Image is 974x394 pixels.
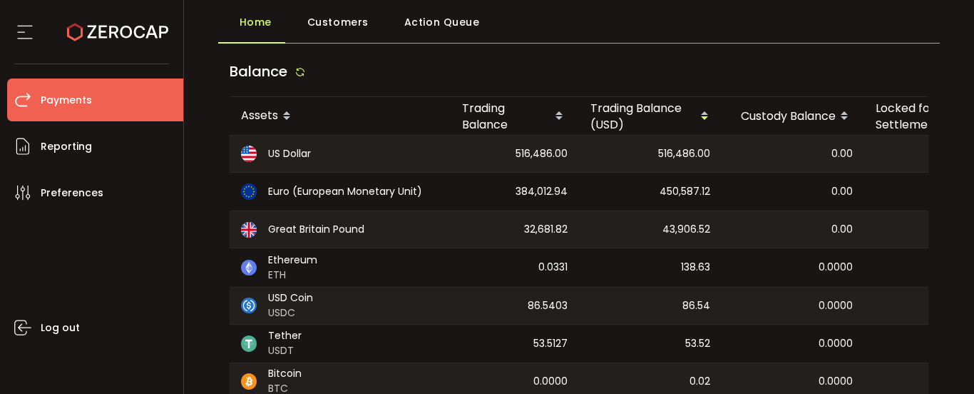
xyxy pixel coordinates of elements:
img: gbp_portfolio.svg [241,222,257,238]
span: 53.5127 [533,335,568,352]
span: 0.0331 [538,259,568,276]
img: usdt_portfolio.svg [241,335,257,352]
span: Great Britain Pound [268,222,364,237]
iframe: Chat Widget [808,240,974,394]
span: US Dollar [268,146,311,161]
img: eur_portfolio.svg [241,183,257,200]
span: 0.00 [831,146,853,162]
span: Action Queue [404,8,480,36]
span: Customers [307,8,369,36]
span: Euro (European Monetary Unit) [268,184,422,199]
div: Trading Balance [451,100,579,133]
span: Balance [230,61,287,81]
img: usdc_portfolio.svg [241,298,257,314]
span: Log out [41,318,80,338]
span: Tether [268,328,302,343]
span: 516,486.00 [516,146,568,162]
span: 450,587.12 [660,183,710,200]
span: Home [240,8,272,36]
span: 0.00 [831,183,853,200]
span: 138.63 [681,259,710,276]
span: Preferences [41,183,103,203]
span: 86.5403 [528,298,568,314]
span: USDC [268,305,313,320]
span: 86.54 [682,298,710,314]
span: 43,906.52 [662,221,710,238]
span: 516,486.00 [658,146,710,162]
div: Assets [230,104,451,128]
img: usd_portfolio.svg [241,146,257,162]
div: Trading Balance (USD) [579,100,722,133]
span: Bitcoin [268,366,302,381]
span: 32,681.82 [524,221,568,238]
span: 0.00 [831,221,853,238]
span: 384,012.94 [516,183,568,200]
span: 0.02 [690,373,710,390]
span: USDT [268,343,302,358]
span: 53.52 [685,335,710,352]
div: Custody Balance [722,104,864,128]
span: 0.0000 [533,373,568,390]
span: Reporting [41,136,92,157]
img: eth_portfolio.svg [241,260,257,276]
img: btc_portfolio.svg [241,373,257,390]
span: USD Coin [268,291,313,305]
span: ETH [268,268,317,283]
span: Payments [41,90,92,111]
span: Ethereum [268,253,317,268]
